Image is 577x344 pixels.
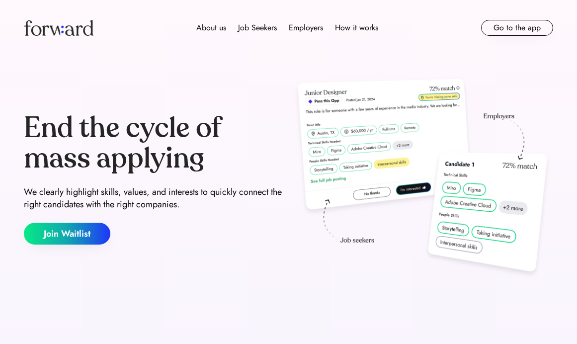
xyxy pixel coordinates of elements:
[481,20,553,36] button: Go to the app
[24,186,285,211] div: We clearly highlight skills, values, and interests to quickly connect the right candidates with t...
[24,20,93,36] img: Forward logo
[238,22,277,34] div: Job Seekers
[335,22,378,34] div: How it works
[196,22,226,34] div: About us
[289,22,323,34] div: Employers
[293,76,554,281] img: hero-image.png
[24,223,110,245] button: Join Waitlist
[24,113,285,174] div: End the cycle of mass applying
